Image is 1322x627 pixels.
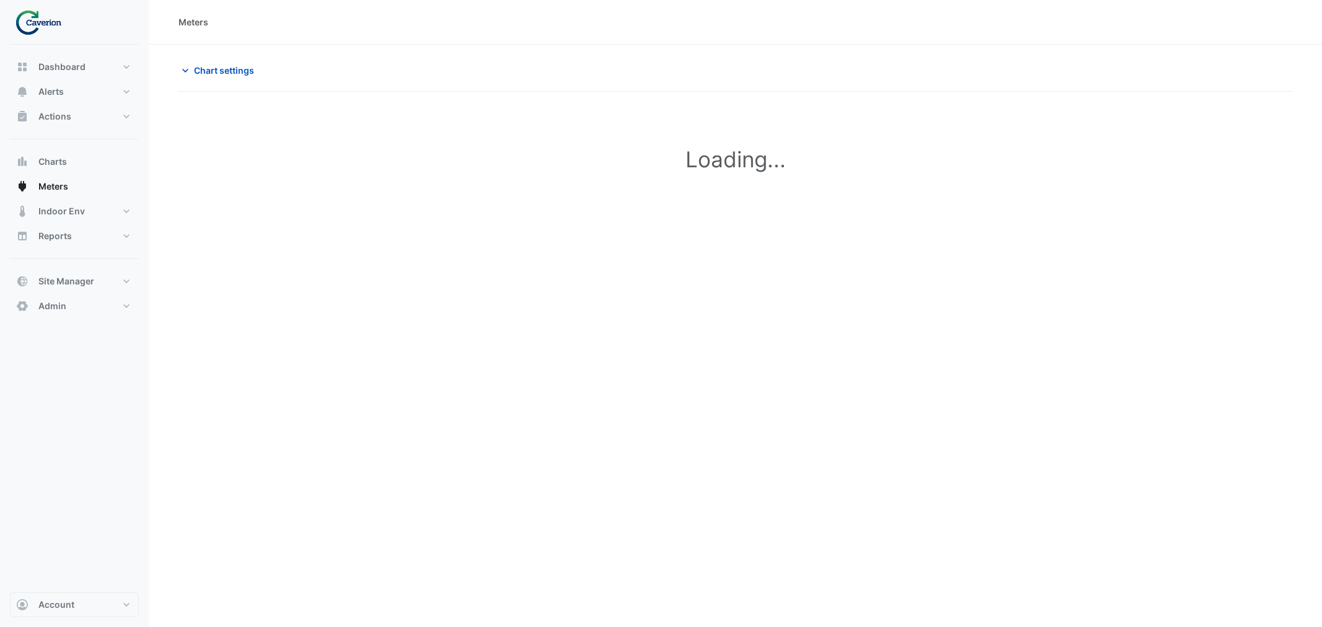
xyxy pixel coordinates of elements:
span: Admin [38,300,66,312]
button: Meters [10,174,139,199]
button: Indoor Env [10,199,139,224]
app-icon: Meters [16,180,29,193]
span: Account [38,598,74,611]
img: Company Logo [15,10,71,35]
span: Indoor Env [38,205,85,217]
span: Alerts [38,85,64,98]
button: Chart settings [178,59,262,81]
button: Alerts [10,79,139,104]
div: Meters [178,15,208,28]
span: Chart settings [194,64,254,77]
app-icon: Dashboard [16,61,29,73]
span: Charts [38,156,67,168]
span: Meters [38,180,68,193]
app-icon: Actions [16,110,29,123]
app-icon: Site Manager [16,275,29,287]
button: Account [10,592,139,617]
span: Actions [38,110,71,123]
button: Dashboard [10,55,139,79]
span: Site Manager [38,275,94,287]
h1: Loading... [198,146,1272,172]
app-icon: Admin [16,300,29,312]
span: Dashboard [38,61,86,73]
button: Actions [10,104,139,129]
span: Reports [38,230,72,242]
button: Admin [10,294,139,318]
app-icon: Reports [16,230,29,242]
app-icon: Charts [16,156,29,168]
button: Site Manager [10,269,139,294]
button: Charts [10,149,139,174]
button: Reports [10,224,139,248]
app-icon: Indoor Env [16,205,29,217]
app-icon: Alerts [16,85,29,98]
